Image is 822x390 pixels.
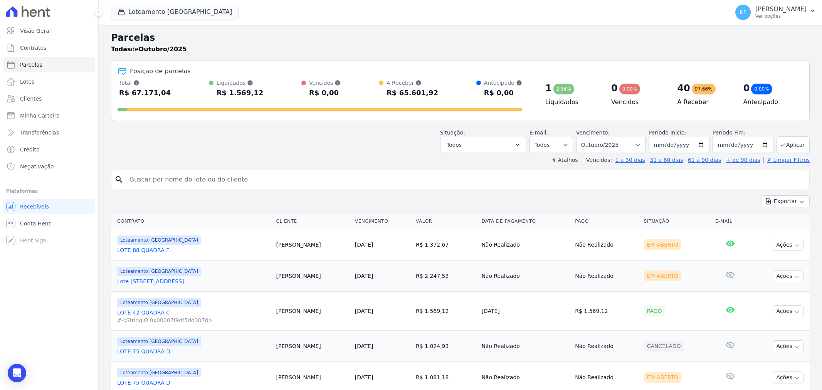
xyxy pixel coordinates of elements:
a: Recebíveis [3,199,95,214]
i: search [114,175,124,184]
td: Não Realizado [478,331,572,362]
h4: A Receber [677,97,731,107]
span: Conta Hent [20,220,50,227]
div: 97,66% [692,84,716,94]
th: Vencimento [352,213,413,229]
label: E-mail: [530,129,548,136]
td: Não Realizado [572,331,640,362]
a: Contratos [3,40,95,55]
span: Minha Carteira [20,112,60,119]
div: R$ 0,00 [309,87,341,99]
div: 0 [743,82,750,94]
span: KF [740,10,746,15]
p: Ver opções [755,13,807,19]
th: Situação [641,213,712,229]
td: Não Realizado [572,229,640,261]
td: Não Realizado [478,261,572,292]
span: Transferências [20,129,59,136]
td: [PERSON_NAME] [273,261,352,292]
label: Vencimento: [576,129,610,136]
a: Negativação [3,159,95,174]
th: Data de Pagamento [478,213,572,229]
div: R$ 65.601,92 [387,87,438,99]
td: [DATE] [478,292,572,331]
h4: Vencidos [611,97,665,107]
button: Exportar [761,195,810,207]
div: 1 [545,82,552,94]
h4: Antecipado [743,97,797,107]
div: R$ 1.569,12 [217,87,263,99]
p: [PERSON_NAME] [755,5,807,13]
a: [DATE] [355,308,373,314]
a: Transferências [3,125,95,140]
div: 2,34% [553,84,574,94]
a: Parcelas [3,57,95,72]
span: Visão Geral [20,27,51,35]
div: Pago [644,306,665,316]
a: 61 a 90 dias [688,157,721,163]
td: R$ 2.247,53 [413,261,478,292]
th: Cliente [273,213,352,229]
span: Todos [447,140,462,150]
a: Visão Geral [3,23,95,39]
td: R$ 1.569,12 [572,292,640,331]
a: 1 a 30 dias [615,157,645,163]
p: de [111,45,187,54]
a: Crédito [3,142,95,157]
label: ↯ Atalhos [551,157,578,163]
a: [DATE] [355,374,373,380]
a: Conta Hent [3,216,95,231]
div: Total [119,79,171,87]
th: Valor [413,213,478,229]
button: Ações [773,340,804,352]
strong: Todas [111,45,131,53]
strong: Outubro/2025 [139,45,187,53]
td: R$ 1.372,67 [413,229,478,261]
div: Cancelado [644,341,684,351]
span: Lotes [20,78,35,86]
a: + de 90 dias [726,157,760,163]
a: Clientes [3,91,95,106]
a: Minha Carteira [3,108,95,123]
span: Loteamento [GEOGRAPHIC_DATA] [117,235,201,245]
span: Parcelas [20,61,42,69]
div: Vencidos [309,79,341,87]
span: Clientes [20,95,42,103]
span: #<StringIO:0x00007f9df5dd3070> [117,316,270,324]
td: R$ 1.569,12 [413,292,478,331]
a: 31 a 60 dias [650,157,683,163]
th: Contrato [111,213,273,229]
div: 0 [611,82,618,94]
div: R$ 0,00 [484,87,522,99]
a: [DATE] [355,242,373,248]
div: Em Aberto [644,271,682,281]
div: 0,00% [751,84,772,94]
a: Lotes [3,74,95,89]
button: Ações [773,270,804,282]
td: Não Realizado [572,261,640,292]
td: [PERSON_NAME] [273,331,352,362]
a: [DATE] [355,343,373,349]
button: Aplicar [777,136,810,153]
div: Em Aberto [644,239,682,250]
button: Todos [440,137,526,153]
button: Ações [773,239,804,251]
div: A Receber [387,79,438,87]
a: LOTE 75 QUADRA D [117,348,270,355]
span: Contratos [20,44,46,52]
a: [DATE] [355,273,373,279]
a: ✗ Limpar Filtros [763,157,810,163]
button: Ações [773,372,804,383]
th: E-mail [712,213,748,229]
span: Loteamento [GEOGRAPHIC_DATA] [117,337,201,346]
a: LOTE 88 QUADRA F [117,246,270,254]
h2: Parcelas [111,31,810,45]
td: [PERSON_NAME] [273,229,352,261]
span: Negativação [20,163,54,170]
div: 40 [677,82,690,94]
div: Liquidados [217,79,263,87]
span: Crédito [20,146,40,153]
label: Período Inicío: [649,129,686,136]
span: Loteamento [GEOGRAPHIC_DATA] [117,298,201,307]
div: R$ 67.171,04 [119,87,171,99]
